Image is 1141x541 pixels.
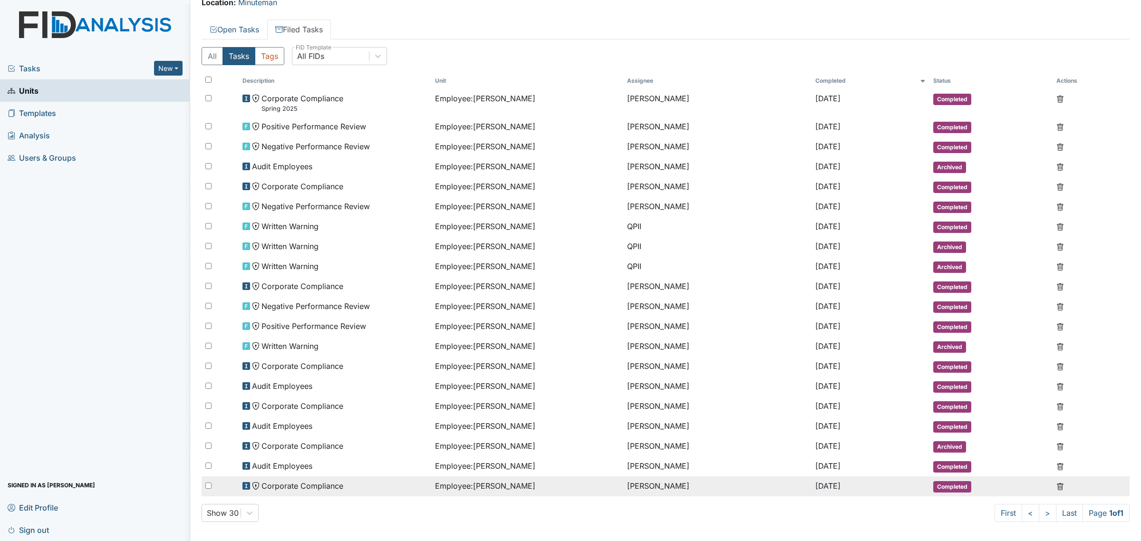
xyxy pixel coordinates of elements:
[1056,161,1064,172] a: Delete
[252,380,312,392] span: Audit Employees
[435,161,535,172] span: Employee : [PERSON_NAME]
[815,321,841,331] span: [DATE]
[252,161,312,172] span: Audit Employees
[239,73,431,89] th: Toggle SortBy
[623,197,812,217] td: [PERSON_NAME]
[1039,504,1056,522] a: >
[202,19,267,39] a: Open Tasks
[623,436,812,456] td: [PERSON_NAME]
[1056,181,1064,192] a: Delete
[623,476,812,496] td: [PERSON_NAME]
[623,456,812,476] td: [PERSON_NAME]
[623,277,812,297] td: [PERSON_NAME]
[815,242,841,251] span: [DATE]
[1109,508,1123,518] strong: 1 of 1
[623,73,812,89] th: Assignee
[435,360,535,372] span: Employee : [PERSON_NAME]
[261,121,366,132] span: Positive Performance Review
[202,47,223,65] button: All
[435,121,535,132] span: Employee : [PERSON_NAME]
[261,280,343,292] span: Corporate Compliance
[815,441,841,451] span: [DATE]
[261,241,319,252] span: Written Warning
[435,400,535,412] span: Employee : [PERSON_NAME]
[933,242,966,253] span: Archived
[933,461,971,473] span: Completed
[261,300,370,312] span: Negative Performance Review
[815,222,841,231] span: [DATE]
[261,400,343,412] span: Corporate Compliance
[1056,261,1064,272] a: Delete
[1022,504,1039,522] a: <
[202,47,1130,522] div: Filed Tasks
[435,241,535,252] span: Employee : [PERSON_NAME]
[261,181,343,192] span: Corporate Compliance
[815,182,841,191] span: [DATE]
[261,141,370,152] span: Negative Performance Review
[8,128,50,143] span: Analysis
[933,401,971,413] span: Completed
[202,47,284,65] div: Type filter
[623,297,812,317] td: [PERSON_NAME]
[261,320,366,332] span: Positive Performance Review
[623,89,812,117] td: [PERSON_NAME]
[261,93,343,113] span: Corporate Compliance Spring 2025
[933,261,966,273] span: Archived
[1056,280,1064,292] a: Delete
[154,61,183,76] button: New
[261,221,319,232] span: Written Warning
[815,261,841,271] span: [DATE]
[623,396,812,416] td: [PERSON_NAME]
[815,162,841,171] span: [DATE]
[815,381,841,391] span: [DATE]
[623,157,812,177] td: [PERSON_NAME]
[815,281,841,291] span: [DATE]
[815,421,841,431] span: [DATE]
[1056,360,1064,372] a: Delete
[297,50,324,62] div: All FIDs
[1056,400,1064,412] a: Delete
[261,360,343,372] span: Corporate Compliance
[207,507,239,519] div: Show 30
[435,480,535,492] span: Employee : [PERSON_NAME]
[1056,504,1083,522] a: Last
[933,441,966,453] span: Archived
[435,340,535,352] span: Employee : [PERSON_NAME]
[261,104,343,113] small: Spring 2025
[435,261,535,272] span: Employee : [PERSON_NAME]
[1056,241,1064,252] a: Delete
[435,93,535,104] span: Employee : [PERSON_NAME]
[933,142,971,153] span: Completed
[623,137,812,157] td: [PERSON_NAME]
[8,83,39,98] span: Units
[815,461,841,471] span: [DATE]
[1056,93,1064,104] a: Delete
[1083,504,1130,522] span: Page
[812,73,929,89] th: Toggle SortBy
[815,142,841,151] span: [DATE]
[261,480,343,492] span: Corporate Compliance
[435,440,535,452] span: Employee : [PERSON_NAME]
[995,504,1130,522] nav: task-pagination
[435,300,535,312] span: Employee : [PERSON_NAME]
[933,421,971,433] span: Completed
[8,522,49,537] span: Sign out
[933,321,971,333] span: Completed
[933,94,971,105] span: Completed
[1056,201,1064,212] a: Delete
[933,301,971,313] span: Completed
[8,63,154,74] a: Tasks
[261,340,319,352] span: Written Warning
[623,257,812,277] td: QPII
[1056,320,1064,332] a: Delete
[623,217,812,237] td: QPII
[929,73,1053,89] th: Toggle SortBy
[1056,340,1064,352] a: Delete
[933,341,966,353] span: Archived
[1056,141,1064,152] a: Delete
[435,181,535,192] span: Employee : [PERSON_NAME]
[431,73,623,89] th: Toggle SortBy
[623,357,812,377] td: [PERSON_NAME]
[1056,300,1064,312] a: Delete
